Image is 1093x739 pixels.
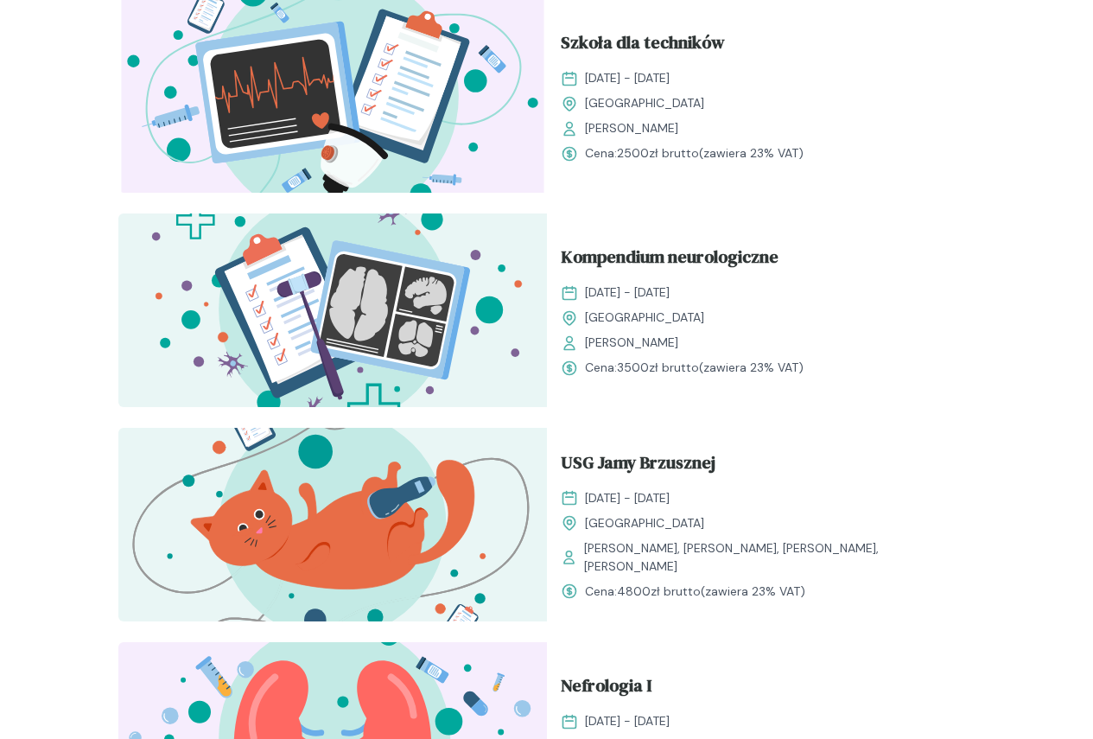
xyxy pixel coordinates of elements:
a: USG Jamy Brzusznej [561,449,962,482]
span: [DATE] - [DATE] [585,489,670,507]
span: [DATE] - [DATE] [585,69,670,87]
span: 3500 zł brutto [617,360,699,375]
a: Kompendium neurologiczne [561,244,962,277]
a: Szkoła dla techników [561,29,962,62]
span: [PERSON_NAME] [585,334,678,352]
span: Kompendium neurologiczne [561,244,778,277]
span: [GEOGRAPHIC_DATA] [585,309,704,327]
span: Cena: (zawiera 23% VAT) [585,359,804,377]
span: [PERSON_NAME] [585,119,678,137]
span: 2500 zł brutto [617,145,699,161]
img: Z2B805bqstJ98kzs_Neuro_T.svg [118,213,547,407]
span: Cena: (zawiera 23% VAT) [585,144,804,162]
span: [DATE] - [DATE] [585,712,670,730]
span: 4800 zł brutto [617,583,701,599]
span: [GEOGRAPHIC_DATA] [585,514,704,532]
span: USG Jamy Brzusznej [561,449,715,482]
span: Cena: (zawiera 23% VAT) [585,583,805,601]
span: [GEOGRAPHIC_DATA] [585,94,704,112]
span: [DATE] - [DATE] [585,283,670,302]
span: [PERSON_NAME], [PERSON_NAME], [PERSON_NAME], [PERSON_NAME] [584,539,962,576]
a: Nefrologia I [561,672,962,705]
span: Szkoła dla techników [561,29,725,62]
span: Nefrologia I [561,672,651,705]
img: ZpbG_h5LeNNTxNnP_USG_JB_T.svg [118,428,547,621]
